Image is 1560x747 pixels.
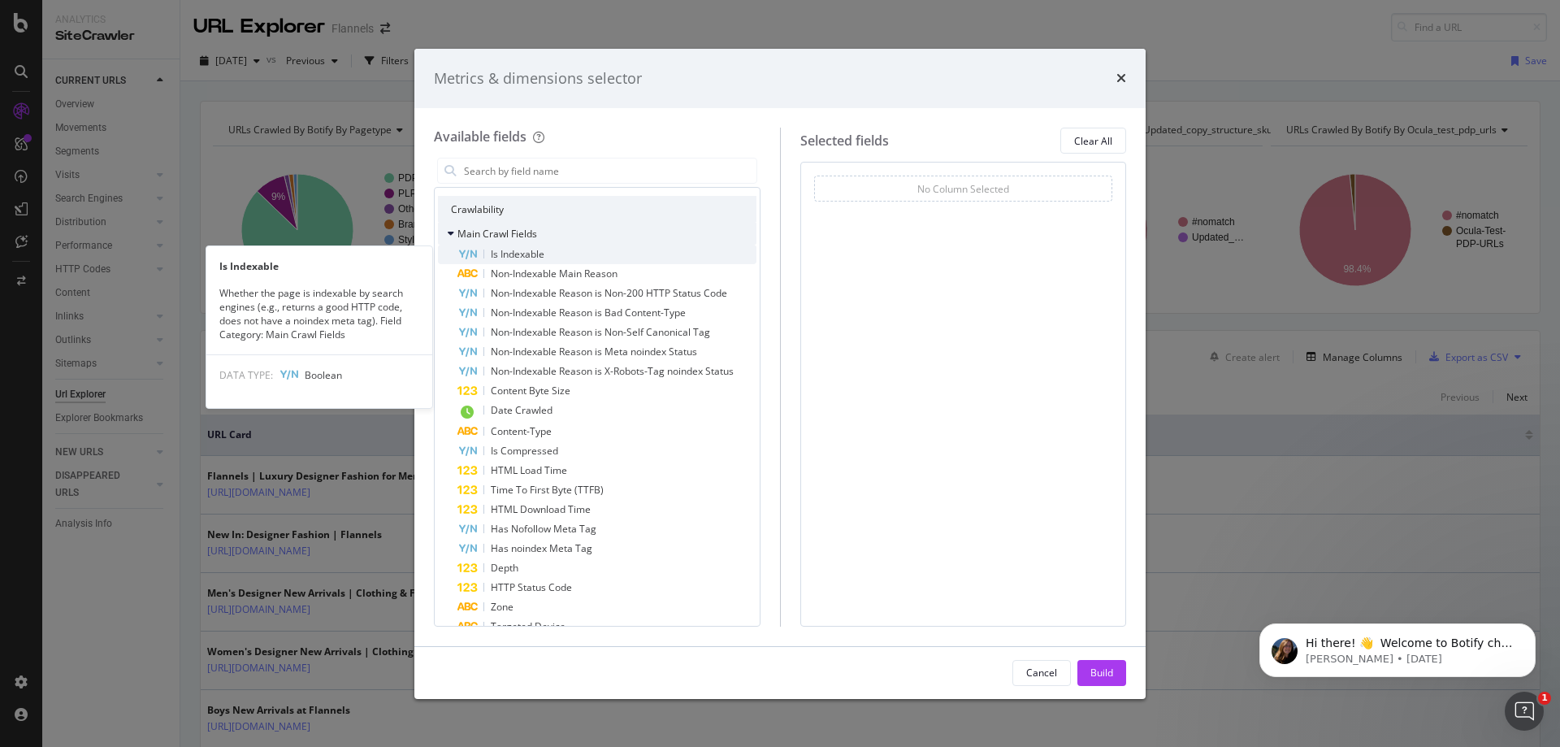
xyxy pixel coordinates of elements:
span: Depth [491,561,518,575]
div: Whether the page is indexable by search engines (e.g., returns a good HTTP code, does not have a ... [206,286,432,342]
iframe: Intercom live chat [1505,692,1544,731]
div: Crawlability [438,196,756,222]
span: Non-Indexable Reason is Non-Self Canonical Tag [491,325,710,339]
span: HTTP Status Code [491,580,572,594]
div: Metrics & dimensions selector [434,68,642,89]
div: Available fields [434,128,526,145]
span: Content-Type [491,424,552,438]
span: Non-Indexable Reason is X-Robots-Tag noindex Status [491,364,734,378]
div: Cancel [1026,666,1057,680]
div: No Column Selected [917,182,1009,196]
span: HTML Download Time [491,502,591,516]
span: Has Nofollow Meta Tag [491,522,596,536]
div: times [1116,68,1126,89]
span: Has noindex Meta Tag [491,541,592,555]
span: 1 [1538,692,1551,705]
button: Cancel [1012,660,1071,686]
p: Message from Laura, sent 6w ago [71,63,280,77]
span: Hi there! 👋 Welcome to Botify chat support! Have a question? Reply to this message and our team w... [71,47,277,125]
span: Date Crawled [491,403,552,417]
span: Main Crawl Fields [457,227,537,241]
span: Time To First Byte (TTFB) [491,483,604,497]
span: Non-Indexable Reason is Meta noindex Status [491,345,697,358]
button: Clear All [1060,128,1126,154]
span: Zone [491,600,513,614]
iframe: Intercom notifications message [1235,589,1560,703]
input: Search by field name [462,159,756,183]
span: Non-Indexable Main Reason [491,267,617,280]
button: Build [1077,660,1126,686]
div: Selected fields [800,132,889,150]
div: modal [414,49,1146,699]
div: Build [1090,666,1113,680]
span: Non-Indexable Reason is Non-200 HTTP Status Code [491,286,727,300]
span: Is Indexable [491,247,544,261]
span: Content Byte Size [491,384,570,397]
span: Non-Indexable Reason is Bad Content-Type [491,306,686,319]
div: Clear All [1074,134,1112,148]
span: HTML Load Time [491,463,567,477]
span: Is Compressed [491,444,558,458]
div: Is Indexable [206,259,432,273]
